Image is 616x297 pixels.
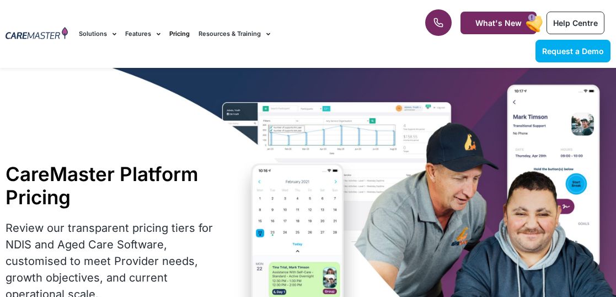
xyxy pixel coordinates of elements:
img: CareMaster Logo [6,27,68,41]
span: What's New [475,18,522,28]
span: Help Centre [553,18,598,28]
a: Request a Demo [535,40,610,62]
nav: Menu [79,15,393,52]
span: Request a Demo [542,46,604,56]
a: Help Centre [547,12,604,34]
a: Pricing [169,15,190,52]
a: Features [125,15,160,52]
a: What's New [460,12,537,34]
a: Solutions [79,15,116,52]
h1: CareMaster Platform Pricing [6,162,214,209]
a: Resources & Training [199,15,270,52]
